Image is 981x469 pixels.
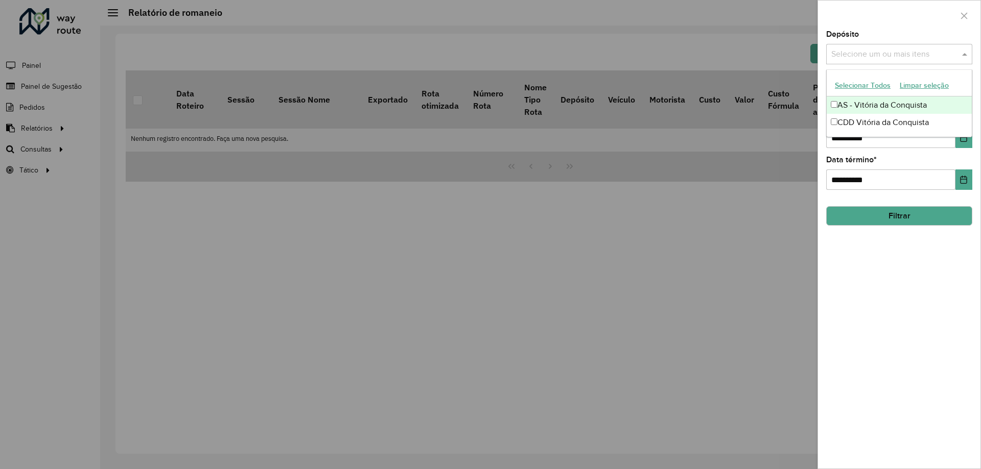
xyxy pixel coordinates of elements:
button: Selecionar Todos [830,78,895,93]
div: CDD Vitória da Conquista [827,114,972,131]
button: Choose Date [955,128,972,148]
label: Depósito [826,28,859,40]
button: Filtrar [826,206,972,226]
button: Limpar seleção [895,78,953,93]
label: Data término [826,154,877,166]
div: AS - Vitória da Conquista [827,96,972,114]
button: Choose Date [955,169,972,190]
ng-dropdown-panel: Options list [826,69,972,137]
